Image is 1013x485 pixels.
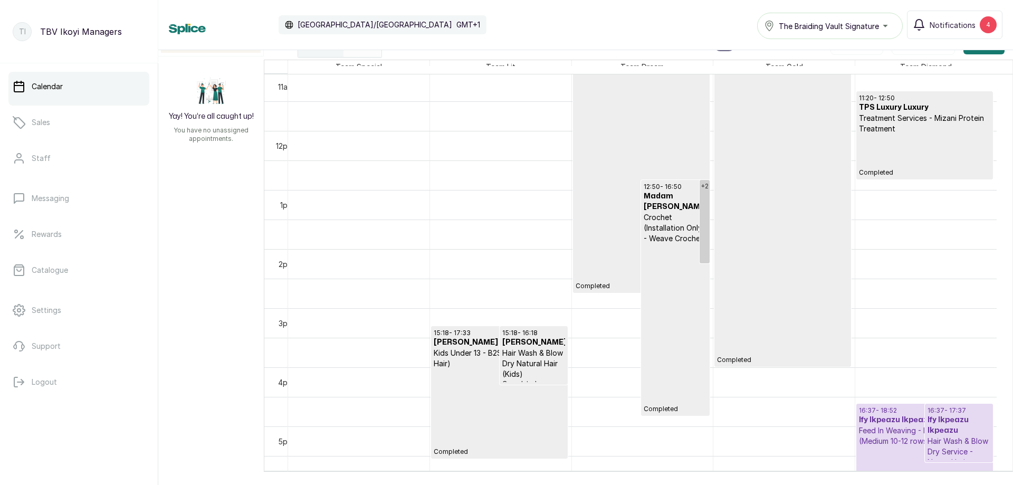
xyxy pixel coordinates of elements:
[980,16,997,33] div: 4
[898,60,954,73] span: Team Diamond
[928,436,991,468] p: Hair Wash & Blow Dry Service - Natural hair
[8,184,149,213] a: Messaging
[618,60,666,73] span: Team Dream
[19,26,26,37] p: TI
[32,81,63,92] p: Calendar
[32,341,61,351] p: Support
[32,193,69,204] p: Messaging
[276,81,295,92] div: 11am
[32,305,61,316] p: Settings
[278,199,295,211] div: 1pm
[8,331,149,361] a: Support
[502,329,565,337] p: 15:18 - 16:18
[700,180,710,193] div: +2
[757,13,903,39] button: The Braiding Vault Signature
[32,265,68,275] p: Catalogue
[700,180,710,263] a: Show 2 more events
[169,111,254,122] h2: Yay! You’re all caught up!
[434,369,565,456] p: Completed
[859,94,990,102] p: 11:20 - 12:50
[8,296,149,325] a: Settings
[859,415,990,425] h3: Ify Ikpeazu Ikpeazu
[502,379,565,388] p: Completed
[644,191,706,212] h3: Madam [PERSON_NAME]
[8,108,149,137] a: Sales
[502,348,565,379] p: Hair Wash & Blow Dry Natural Hair (Kids)
[434,329,565,337] p: 15:18 - 17:33
[434,348,565,369] p: Kids Under 13 - B2S/Shuku (Natural Hair)
[930,20,976,31] span: Notifications
[276,259,295,270] div: 2pm
[276,318,295,329] div: 3pm
[779,21,879,32] span: The Braiding Vault Signature
[502,337,565,348] h3: [PERSON_NAME]
[928,415,991,436] h3: Ify Ikpeazu Ikpeazu
[859,425,990,446] p: Feed In Weaving - Bra Length (Medium 10-12 rows)
[456,20,480,30] p: GMT+1
[928,406,991,415] p: 16:37 - 17:37
[8,220,149,249] a: Rewards
[859,406,990,415] p: 16:37 - 18:52
[165,126,257,143] p: You have no unassigned appointments.
[8,72,149,101] a: Calendar
[859,102,990,113] h3: TPS Luxury Luxury
[859,134,990,177] p: Completed
[644,212,706,244] p: Crochet (Installation Only) - Weave Crochet
[32,377,57,387] p: Logout
[8,255,149,285] a: Catalogue
[32,117,50,128] p: Sales
[8,144,149,173] a: Staff
[717,55,848,364] p: Completed
[40,25,122,38] p: TBV Ikoyi Managers
[32,229,62,240] p: Rewards
[274,140,295,151] div: 12pm
[907,11,1002,39] button: Notifications4
[298,20,452,30] p: [GEOGRAPHIC_DATA]/[GEOGRAPHIC_DATA]
[576,70,707,290] p: Completed
[859,113,990,134] p: Treatment Services - Mizani Protein Treatment
[763,60,805,73] span: Team Gold
[276,377,295,388] div: 4pm
[644,244,706,413] p: Completed
[8,367,149,397] button: Logout
[32,153,51,164] p: Staff
[434,337,565,348] h3: [PERSON_NAME]
[484,60,518,73] span: Team Lit
[333,60,384,73] span: Team Special
[276,436,295,447] div: 5pm
[644,183,706,191] p: 12:50 - 16:50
